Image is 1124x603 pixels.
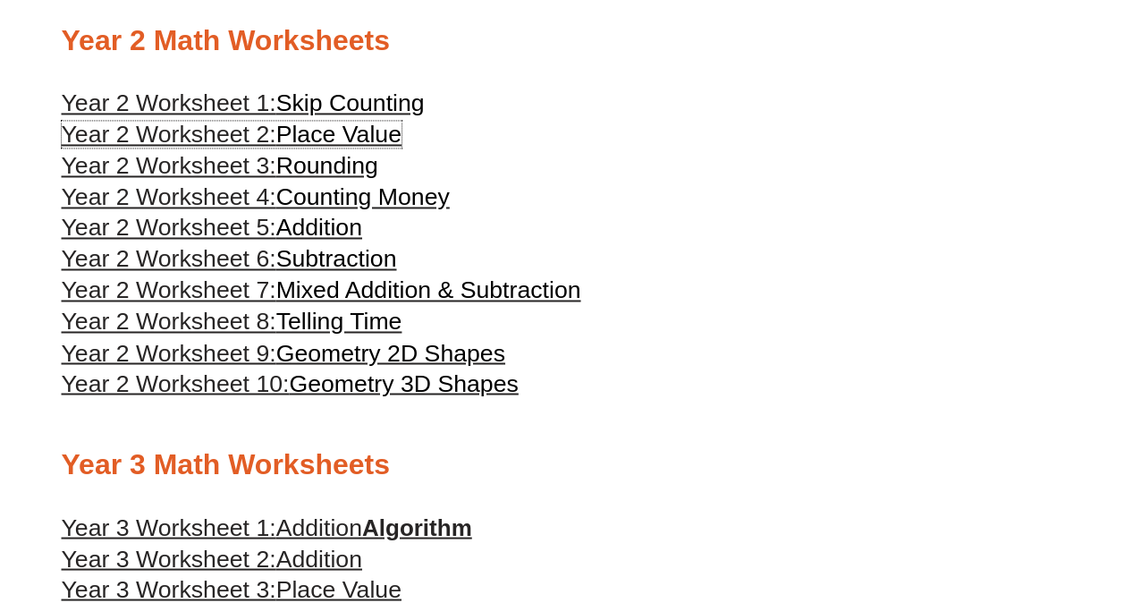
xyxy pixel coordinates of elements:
[62,183,450,210] a: Year 2 Worksheet 4:Counting Money
[62,245,276,272] span: Year 2 Worksheet 6:
[276,245,397,272] span: Subtraction
[62,339,276,366] span: Year 2 Worksheet 9:
[62,545,276,572] span: Year 3 Worksheet 2:
[62,514,472,540] a: Year 3 Worksheet 1:AdditionAlgorithm
[62,446,1063,483] h2: Year 3 Math Worksheets
[62,308,276,335] span: Year 2 Worksheet 8:
[276,89,425,116] span: Skip Counting
[62,308,402,335] a: Year 2 Worksheet 8:Telling Time
[62,89,425,116] a: Year 2 Worksheet 1:Skip Counting
[62,152,276,179] span: Year 2 Worksheet 3:
[62,214,362,241] a: Year 2 Worksheet 5:Addition
[62,339,505,366] a: Year 2 Worksheet 9:Geometry 2D Shapes
[62,121,276,148] span: Year 2 Worksheet 2:
[276,575,401,602] span: Place Value
[276,276,581,303] span: Mixed Addition & Subtraction
[62,245,397,272] a: Year 2 Worksheet 6:Subtraction
[62,89,276,116] span: Year 2 Worksheet 1:
[289,369,518,396] span: Geometry 3D Shapes
[62,22,1063,60] h2: Year 2 Math Worksheets
[276,545,362,572] span: Addition
[62,214,276,241] span: Year 2 Worksheet 5:
[62,276,581,303] a: Year 2 Worksheet 7:Mixed Addition & Subtraction
[62,543,362,574] a: Year 3 Worksheet 2:Addition
[62,276,276,303] span: Year 2 Worksheet 7:
[276,514,362,540] span: Addition
[826,401,1124,603] iframe: Chat Widget
[276,152,378,179] span: Rounding
[276,308,402,335] span: Telling Time
[276,214,362,241] span: Addition
[276,183,450,210] span: Counting Money
[62,369,290,396] span: Year 2 Worksheet 10:
[62,121,401,148] a: Year 2 Worksheet 2:Place Value
[62,152,378,179] a: Year 2 Worksheet 3:Rounding
[62,369,519,396] a: Year 2 Worksheet 10:Geometry 3D Shapes
[276,121,401,148] span: Place Value
[276,339,505,366] span: Geometry 2D Shapes
[62,575,276,602] span: Year 3 Worksheet 3:
[62,514,276,540] span: Year 3 Worksheet 1:
[62,183,276,210] span: Year 2 Worksheet 4:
